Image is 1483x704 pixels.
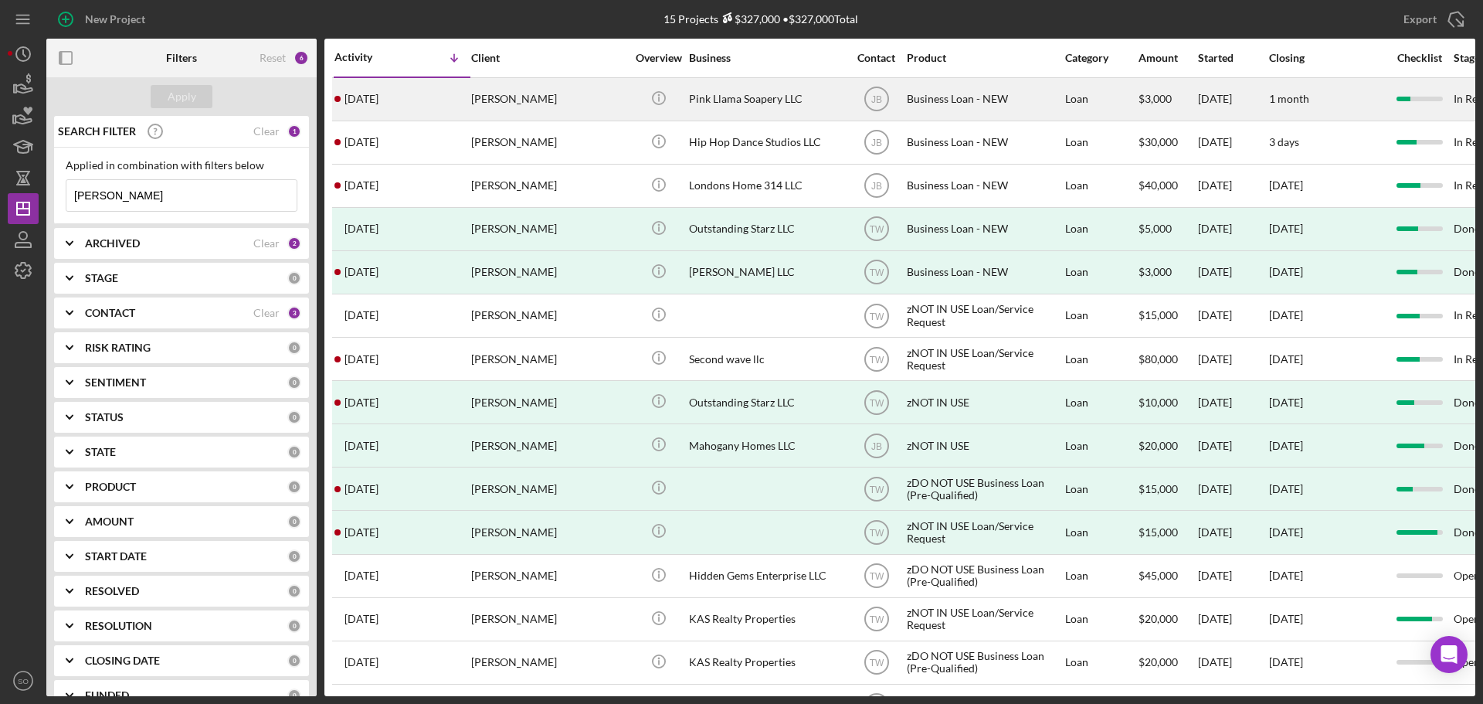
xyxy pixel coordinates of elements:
[907,79,1061,120] div: Business Loan - NEW
[1065,468,1137,509] div: Loan
[1139,612,1178,625] span: $20,000
[1065,252,1137,293] div: Loan
[1269,223,1303,235] div: [DATE]
[294,50,309,66] div: 6
[471,382,626,423] div: [PERSON_NAME]
[1065,79,1137,120] div: Loan
[869,397,884,408] text: TW
[344,309,378,321] time: 2023-12-04 16:13
[869,224,884,235] text: TW
[1269,52,1385,64] div: Closing
[1386,52,1452,64] div: Checklist
[1065,642,1137,683] div: Loan
[1198,425,1268,466] div: [DATE]
[1139,179,1178,192] span: $40,000
[1065,512,1137,553] div: Loan
[58,125,136,138] b: SEARCH FILTER
[471,165,626,206] div: [PERSON_NAME]
[1198,468,1268,509] div: [DATE]
[344,526,378,539] time: 2023-04-17 17:33
[344,353,378,366] time: 2023-08-09 14:07
[1139,352,1178,366] span: $80,000
[85,4,145,35] div: New Project
[287,480,301,494] div: 0
[1269,526,1303,539] div: [DATE]
[85,307,135,319] b: CONTACT
[907,295,1061,336] div: zNOT IN USE Loan/Service Request
[471,425,626,466] div: [PERSON_NAME]
[287,549,301,563] div: 0
[471,556,626,597] div: [PERSON_NAME]
[471,52,626,64] div: Client
[1198,209,1268,250] div: [DATE]
[907,122,1061,163] div: Business Loan - NEW
[471,252,626,293] div: [PERSON_NAME]
[869,267,884,278] text: TW
[1065,338,1137,379] div: Loan
[907,209,1061,250] div: Business Loan - NEW
[869,571,884,582] text: TW
[287,584,301,598] div: 0
[85,446,116,458] b: STATE
[151,85,212,108] button: Apply
[253,237,280,250] div: Clear
[344,656,378,668] time: 2023-01-04 22:56
[1065,425,1137,466] div: Loan
[85,342,151,354] b: RISK RATING
[689,122,843,163] div: Hip Hop Dance Studios LLC
[1198,122,1268,163] div: [DATE]
[85,272,118,284] b: STAGE
[907,512,1061,553] div: zNOT IN USE Loan/Service Request
[1065,209,1137,250] div: Loan
[1139,252,1196,293] div: $3,000
[689,209,843,250] div: Outstanding Starz LLC
[718,12,780,26] div: $327,000
[85,411,124,423] b: STATUS
[1065,382,1137,423] div: Loan
[907,52,1061,64] div: Product
[907,252,1061,293] div: Business Loan - NEW
[1269,612,1303,625] time: [DATE]
[870,440,881,451] text: JB
[1269,308,1303,321] time: [DATE]
[344,179,378,192] time: 2025-07-15 16:17
[344,613,378,625] time: 2023-01-04 22:59
[907,556,1061,597] div: zDO NOT USE Business Loan (Pre-Qualified)
[1269,483,1303,495] div: [DATE]
[1269,569,1303,582] time: [DATE]
[85,689,129,702] b: FUNDED
[689,79,843,120] div: Pink Llama Soapery LLC
[1065,556,1137,597] div: Loan
[1198,556,1268,597] div: [DATE]
[689,165,843,206] div: Londons Home 314 LLC
[85,481,136,493] b: PRODUCT
[287,306,301,320] div: 3
[1139,52,1196,64] div: Amount
[869,658,884,668] text: TW
[287,271,301,285] div: 0
[344,440,378,452] time: 2023-06-02 13:10
[689,52,843,64] div: Business
[46,4,161,35] button: New Project
[1269,92,1309,105] time: 1 month
[344,396,378,409] time: 2023-06-22 15:47
[85,550,147,563] b: START DATE
[1198,252,1268,293] div: [DATE]
[471,599,626,640] div: [PERSON_NAME]
[1198,338,1268,379] div: [DATE]
[630,52,687,64] div: Overview
[253,307,280,319] div: Clear
[168,85,196,108] div: Apply
[1269,352,1303,366] time: [DATE]
[689,338,843,379] div: Second wave llc
[344,266,378,278] time: 2024-01-03 16:16
[689,425,843,466] div: Mahogany Homes LLC
[869,614,884,625] text: TW
[1269,655,1303,668] time: [DATE]
[85,237,140,250] b: ARCHIVED
[287,376,301,389] div: 0
[689,556,843,597] div: Hidden Gems Enterprise LLC
[1065,122,1137,163] div: Loan
[1065,599,1137,640] div: Loan
[471,209,626,250] div: [PERSON_NAME]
